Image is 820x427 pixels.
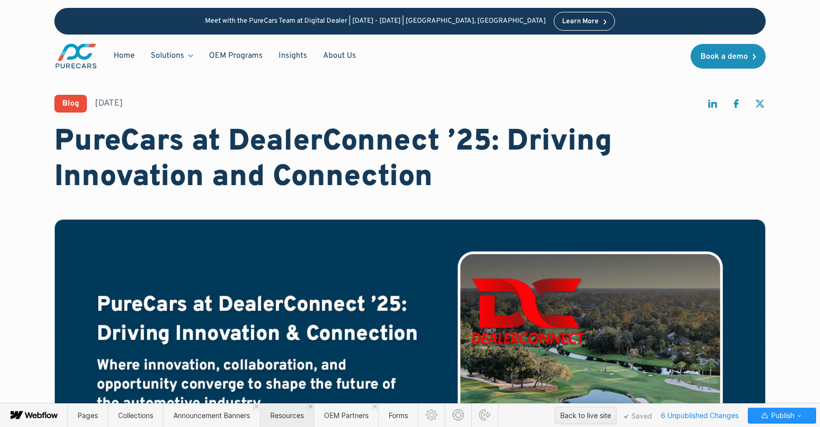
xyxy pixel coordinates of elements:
[562,18,599,25] div: Learn More
[95,97,123,110] div: [DATE]
[143,46,201,65] div: Solutions
[54,42,98,70] img: purecars logo
[62,100,79,108] div: Blog
[173,411,250,420] span: Announcement Banners
[769,408,794,423] span: Publish
[560,408,611,423] div: Back to live site
[307,403,314,410] a: Close 'Resources' tab
[78,411,98,420] span: Pages
[315,46,364,65] a: About Us
[691,44,766,69] a: Book a demo
[624,414,652,419] span: Saved
[54,124,766,195] h1: PureCars at DealerConnect ’25: Driving Innovation and Connection
[706,98,718,114] a: share on linkedin
[656,408,743,423] span: 6 Unpublished Changes
[748,408,816,424] button: Publish
[201,46,271,65] a: OEM Programs
[253,403,260,410] a: Close 'Announcement Banners' tab
[754,98,766,114] a: share on twitter
[106,46,143,65] a: Home
[730,98,742,114] a: share on facebook
[555,407,616,424] button: Back to live site
[271,46,315,65] a: Insights
[270,411,304,420] span: Resources
[54,42,98,70] a: main
[554,12,615,31] a: Learn More
[371,403,378,410] a: Close 'OEM Partners' tab
[118,411,153,420] span: Collections
[324,411,369,420] span: OEM Partners
[205,17,546,26] p: Meet with the PureCars Team at Digital Dealer | [DATE] - [DATE] | [GEOGRAPHIC_DATA], [GEOGRAPHIC_...
[389,411,408,420] span: Forms
[700,53,748,61] div: Book a demo
[151,50,184,61] div: Solutions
